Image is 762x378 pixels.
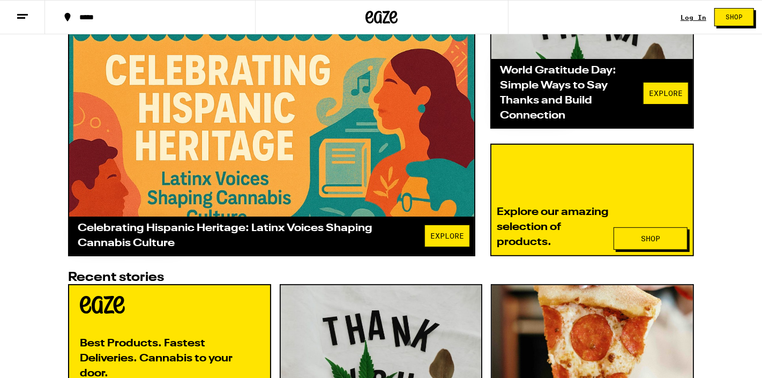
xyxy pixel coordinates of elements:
[641,235,660,242] span: Shop
[490,144,694,256] a: Explore our amazing selection of products.Shop
[68,16,475,256] a: Celebrating Hispanic Heritage: Latinx Voices Shaping Cannabis CultureExplore
[78,221,424,251] div: Celebrating Hispanic Heritage: Latinx Voices Shaping Cannabis Culture
[614,227,688,250] button: Shop
[681,14,706,21] a: Log In
[500,63,643,123] div: World Gratitude Day: Simple Ways to Say Thanks and Build Connection
[424,225,470,247] button: Explore
[490,16,694,129] a: World Gratitude Day: Simple Ways to Say Thanks and Build ConnectionExplore
[714,8,754,26] button: Shop
[68,271,694,284] h2: Recent stories
[726,14,743,20] span: Shop
[706,8,762,26] a: Shop
[643,82,689,105] button: Explore
[497,205,614,250] div: Explore our amazing selection of products.
[430,232,464,240] span: Explore
[649,90,683,97] span: Explore
[6,8,77,16] span: Hi. Need any help?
